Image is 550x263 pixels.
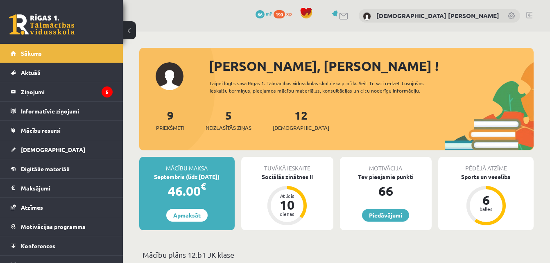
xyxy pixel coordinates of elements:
[340,157,432,172] div: Motivācija
[11,140,113,159] a: [DEMOGRAPHIC_DATA]
[156,124,184,132] span: Priekšmeti
[362,209,409,222] a: Piedāvājumi
[210,79,446,94] div: Laipni lūgts savā Rīgas 1. Tālmācības vidusskolas skolnieka profilā. Šeit Tu vari redzēt tuvojošo...
[21,165,70,172] span: Digitālie materiāli
[143,249,530,260] p: Mācību plāns 12.b1 JK klase
[340,181,432,201] div: 66
[11,217,113,236] a: Motivācijas programma
[241,172,333,227] a: Sociālās zinātnes II Atlicis 10 dienas
[21,50,42,57] span: Sākums
[11,63,113,82] a: Aktuāli
[273,108,329,132] a: 12[DEMOGRAPHIC_DATA]
[11,44,113,63] a: Sākums
[438,172,534,181] div: Sports un veselība
[376,11,499,20] a: [DEMOGRAPHIC_DATA] [PERSON_NAME]
[9,14,75,35] a: Rīgas 1. Tālmācības vidusskola
[273,124,329,132] span: [DEMOGRAPHIC_DATA]
[21,179,113,197] legend: Maksājumi
[139,172,235,181] div: Septembris (līdz [DATE])
[11,102,113,120] a: Informatīvie ziņojumi
[21,242,55,249] span: Konferences
[11,179,113,197] a: Maksājumi
[201,180,206,192] span: €
[241,172,333,181] div: Sociālās zinātnes II
[206,124,251,132] span: Neizlasītās ziņas
[21,102,113,120] legend: Informatīvie ziņojumi
[11,82,113,101] a: Ziņojumi5
[241,157,333,172] div: Tuvākā ieskaite
[286,10,292,17] span: xp
[274,10,285,18] span: 190
[21,69,41,76] span: Aktuāli
[438,157,534,172] div: Pēdējā atzīme
[256,10,265,18] span: 66
[266,10,272,17] span: mP
[11,121,113,140] a: Mācību resursi
[474,206,498,211] div: balles
[156,108,184,132] a: 9Priekšmeti
[206,108,251,132] a: 5Neizlasītās ziņas
[21,223,86,230] span: Motivācijas programma
[275,211,299,216] div: dienas
[21,146,85,153] span: [DEMOGRAPHIC_DATA]
[256,10,272,17] a: 66 mP
[340,172,432,181] div: Tev pieejamie punkti
[275,198,299,211] div: 10
[21,127,61,134] span: Mācību resursi
[275,193,299,198] div: Atlicis
[139,157,235,172] div: Mācību maksa
[21,204,43,211] span: Atzīmes
[438,172,534,227] a: Sports un veselība 6 balles
[11,236,113,255] a: Konferences
[102,86,113,97] i: 5
[474,193,498,206] div: 6
[11,159,113,178] a: Digitālie materiāli
[363,12,371,20] img: Kristiāna Daniela Freimane
[139,181,235,201] div: 46.00
[274,10,296,17] a: 190 xp
[166,209,208,222] a: Apmaksāt
[11,198,113,217] a: Atzīmes
[209,56,534,76] div: [PERSON_NAME], [PERSON_NAME] !
[21,82,113,101] legend: Ziņojumi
